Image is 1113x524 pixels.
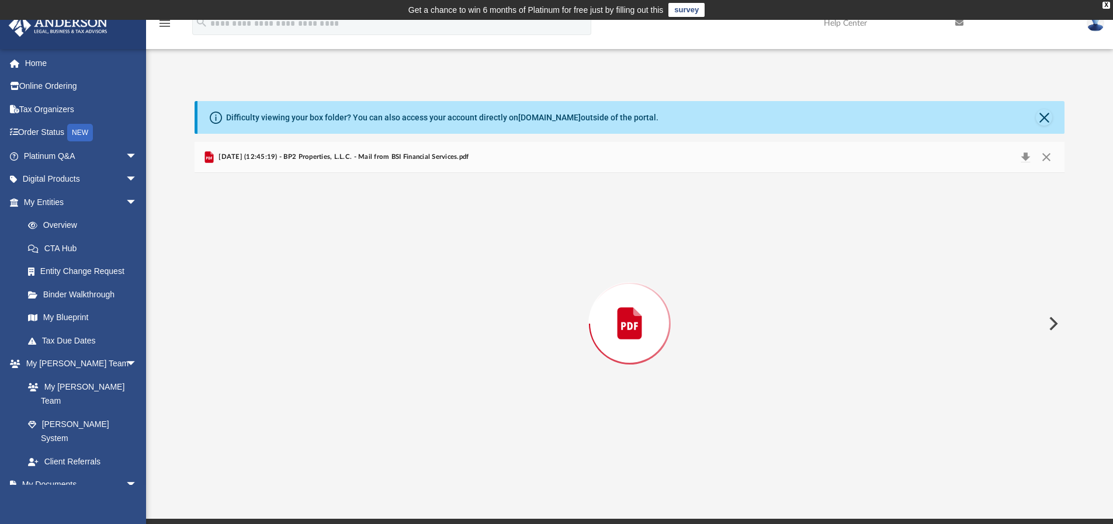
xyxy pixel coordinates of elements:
[8,98,155,121] a: Tax Organizers
[408,3,664,17] div: Get a chance to win 6 months of Platinum for free just by filling out this
[8,352,149,376] a: My [PERSON_NAME] Teamarrow_drop_down
[126,190,149,214] span: arrow_drop_down
[8,190,155,214] a: My Entitiesarrow_drop_down
[126,352,149,376] span: arrow_drop_down
[8,121,155,145] a: Order StatusNEW
[126,144,149,168] span: arrow_drop_down
[1036,109,1052,126] button: Close
[126,168,149,192] span: arrow_drop_down
[1087,15,1104,32] img: User Pic
[16,214,155,237] a: Overview
[8,168,155,191] a: Digital Productsarrow_drop_down
[126,473,149,497] span: arrow_drop_down
[8,144,155,168] a: Platinum Q&Aarrow_drop_down
[158,22,172,30] a: menu
[216,152,469,162] span: [DATE] (12:45:19) - BP2 Properties, L.L.C. - Mail from BSI Financial Services.pdf
[16,450,149,473] a: Client Referrals
[67,124,93,141] div: NEW
[195,142,1065,474] div: Preview
[518,113,581,122] a: [DOMAIN_NAME]
[16,237,155,260] a: CTA Hub
[16,283,155,306] a: Binder Walkthrough
[8,75,155,98] a: Online Ordering
[158,16,172,30] i: menu
[668,3,705,17] a: survey
[8,51,155,75] a: Home
[1102,2,1110,9] div: close
[226,112,658,124] div: Difficulty viewing your box folder? You can also access your account directly on outside of the p...
[16,329,155,352] a: Tax Due Dates
[195,16,208,29] i: search
[5,14,111,37] img: Anderson Advisors Platinum Portal
[16,260,155,283] a: Entity Change Request
[1039,307,1065,340] button: Next File
[16,306,149,329] a: My Blueprint
[16,375,143,412] a: My [PERSON_NAME] Team
[1036,149,1057,165] button: Close
[16,412,149,450] a: [PERSON_NAME] System
[1015,149,1036,165] button: Download
[8,473,149,497] a: My Documentsarrow_drop_down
